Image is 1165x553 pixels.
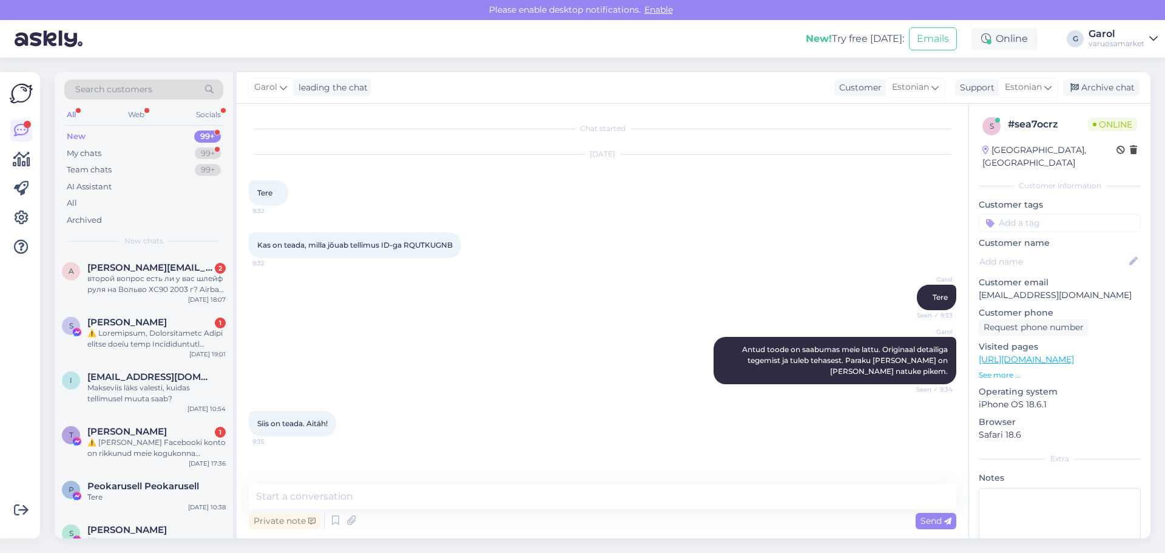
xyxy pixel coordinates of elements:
[979,429,1141,441] p: Safari 18.6
[87,382,226,404] div: Makseviis läks valesti, kuidas tellimusel muuta saab?
[979,472,1141,484] p: Notes
[87,328,226,350] div: ⚠️ Loremipsum, Dolorsitametc Adipi elitse doeiu temp Incididuntutl etdoloremagn aliqu en admin ve...
[194,131,221,143] div: 99+
[64,107,78,123] div: All
[979,453,1141,464] div: Extra
[189,350,226,359] div: [DATE] 19:01
[252,206,298,215] span: 9:32
[979,354,1074,365] a: [URL][DOMAIN_NAME]
[87,273,226,295] div: второй вопрос есть ли у вас шлейф руля на Вольво ХС90 2003 г? Airbag slip ring squib (SRS ring) V...
[87,371,214,382] span: info.stuudioauto@gmail.com
[979,416,1141,429] p: Browser
[1089,29,1158,49] a: Garolvaruosamarket
[979,214,1141,232] input: Add a tag
[971,28,1038,50] div: Online
[67,131,86,143] div: New
[834,81,882,94] div: Customer
[979,255,1127,268] input: Add name
[892,81,929,94] span: Estonian
[907,327,953,336] span: Garol
[982,144,1116,169] div: [GEOGRAPHIC_DATA], [GEOGRAPHIC_DATA]
[252,437,298,446] span: 9:35
[67,214,102,226] div: Archived
[1089,29,1144,39] div: Garol
[187,404,226,413] div: [DATE] 10:54
[979,198,1141,211] p: Customer tags
[69,529,73,538] span: S
[909,27,957,50] button: Emails
[69,266,74,276] span: a
[1008,117,1088,132] div: # sea7ocrz
[67,164,112,176] div: Team chats
[87,317,167,328] span: Sheila Perez
[257,419,328,428] span: Siis on teada. Aitäh!
[1067,30,1084,47] div: G
[126,107,147,123] div: Web
[979,289,1141,302] p: [EMAIL_ADDRESS][DOMAIN_NAME]
[257,188,272,197] span: Tere
[10,82,33,105] img: Askly Logo
[806,33,832,44] b: New!
[87,481,199,492] span: Peokarusell Peokarusell
[1089,39,1144,49] div: varuosamarket
[188,503,226,512] div: [DATE] 10:38
[67,148,101,160] div: My chats
[87,535,226,546] div: Hi
[215,263,226,274] div: 2
[907,275,953,284] span: Garol
[979,398,1141,411] p: iPhone OS 18.6.1
[955,81,994,94] div: Support
[195,164,221,176] div: 99+
[920,515,951,526] span: Send
[67,197,77,209] div: All
[67,181,112,193] div: AI Assistant
[70,376,72,385] span: i
[979,180,1141,191] div: Customer information
[641,4,677,15] span: Enable
[194,107,223,123] div: Socials
[979,385,1141,398] p: Operating system
[215,427,226,438] div: 1
[907,311,953,320] span: Seen ✓ 9:33
[189,459,226,468] div: [DATE] 17:36
[1063,80,1140,96] div: Archive chat
[188,295,226,304] div: [DATE] 18:07
[979,341,1141,353] p: Visited pages
[907,385,953,394] span: Seen ✓ 9:34
[69,321,73,330] span: S
[933,293,948,302] span: Tere
[195,148,221,160] div: 99+
[249,149,956,160] div: [DATE]
[87,262,214,273] span: ayuzefovsky@yahoo.com
[979,237,1141,249] p: Customer name
[806,32,904,46] div: Try free [DATE]:
[249,123,956,134] div: Chat started
[124,236,163,246] span: New chats
[75,83,152,96] span: Search customers
[254,81,277,94] span: Garol
[979,307,1141,319] p: Customer phone
[215,317,226,328] div: 1
[1088,118,1137,131] span: Online
[69,485,74,494] span: P
[979,370,1141,381] p: See more ...
[249,513,320,529] div: Private note
[252,259,298,268] span: 9:32
[979,319,1089,336] div: Request phone number
[1005,81,1042,94] span: Estonian
[742,345,950,376] span: Antud toode on saabumas meie lattu. Originaal detailiga tegemist ja tuleb tehasest. Paraku [PERSO...
[87,426,167,437] span: Thabiso Tsubele
[87,524,167,535] span: Sally Wu
[69,430,73,439] span: T
[87,437,226,459] div: ⚠️ [PERSON_NAME] Facebooki konto on rikkunud meie kogukonna standardeid. Meie süsteem on saanud p...
[979,276,1141,289] p: Customer email
[87,492,226,503] div: Tere
[294,81,368,94] div: leading the chat
[990,121,994,131] span: s
[257,240,453,249] span: Kas on teada, milla jõuab tellimus ID-ga RQUTKUGNB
